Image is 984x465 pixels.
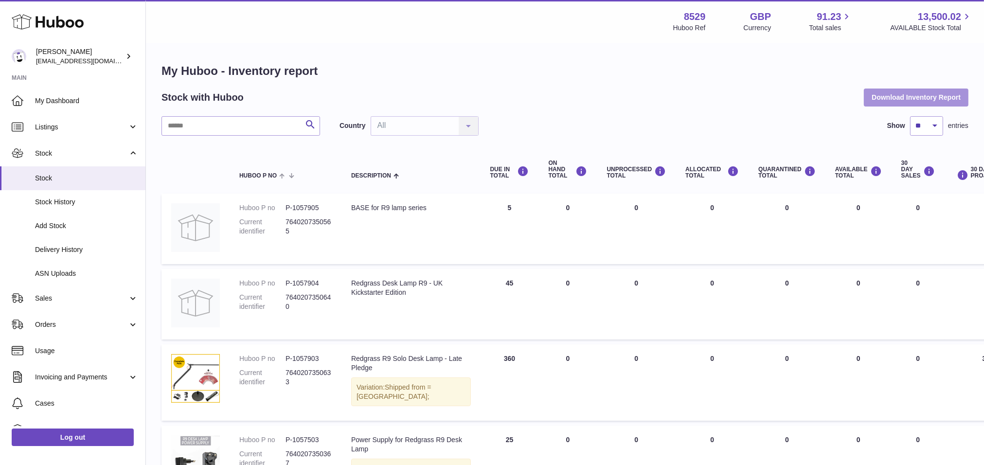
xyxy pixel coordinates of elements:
[340,121,366,130] label: Country
[239,368,286,387] dt: Current identifier
[809,10,852,33] a: 91.23 Total sales
[825,344,892,421] td: 0
[351,203,471,213] div: BASE for R9 lamp series
[758,166,816,179] div: QUARANTINED Total
[171,354,220,403] img: product image
[887,121,905,130] label: Show
[35,320,128,329] span: Orders
[597,269,676,340] td: 0
[481,194,539,264] td: 5
[12,429,134,446] a: Log out
[35,269,138,278] span: ASN Uploads
[286,279,332,288] dd: P-1057904
[864,89,968,106] button: Download Inventory Report
[785,436,789,444] span: 0
[239,203,286,213] dt: Huboo P no
[239,354,286,363] dt: Huboo P no
[785,355,789,362] span: 0
[892,344,945,421] td: 0
[539,344,597,421] td: 0
[239,217,286,236] dt: Current identifier
[892,194,945,264] td: 0
[817,10,841,23] span: 91.23
[825,269,892,340] td: 0
[35,96,138,106] span: My Dashboard
[35,221,138,231] span: Add Stock
[351,377,471,407] div: Variation:
[35,346,138,356] span: Usage
[171,203,220,252] img: product image
[239,173,277,179] span: Huboo P no
[918,10,961,23] span: 13,500.02
[785,204,789,212] span: 0
[597,344,676,421] td: 0
[750,10,771,23] strong: GBP
[161,91,244,104] h2: Stock with Huboo
[35,294,128,303] span: Sales
[351,354,471,373] div: Redgrass R9 Solo Desk Lamp - Late Pledge
[676,344,749,421] td: 0
[684,10,706,23] strong: 8529
[357,383,431,400] span: Shipped from = [GEOGRAPHIC_DATA];
[481,344,539,421] td: 360
[35,399,138,408] span: Cases
[35,245,138,254] span: Delivery History
[539,194,597,264] td: 0
[35,149,128,158] span: Stock
[35,174,138,183] span: Stock
[825,194,892,264] td: 0
[351,279,471,297] div: Redgrass Desk Lamp R9 - UK Kickstarter Edition
[892,269,945,340] td: 0
[161,63,968,79] h1: My Huboo - Inventory report
[785,279,789,287] span: 0
[351,173,391,179] span: Description
[481,269,539,340] td: 45
[835,166,882,179] div: AVAILABLE Total
[673,23,706,33] div: Huboo Ref
[351,435,471,454] div: Power Supply for Redgrass R9 Desk Lamp
[890,23,972,33] span: AVAILABLE Stock Total
[901,160,935,179] div: 30 DAY SALES
[35,425,138,434] span: Channels
[286,354,332,363] dd: P-1057903
[286,435,332,445] dd: P-1057503
[490,166,529,179] div: DUE IN TOTAL
[286,203,332,213] dd: P-1057905
[36,47,124,66] div: [PERSON_NAME]
[597,194,676,264] td: 0
[239,279,286,288] dt: Huboo P no
[607,166,666,179] div: UNPROCESSED Total
[239,293,286,311] dt: Current identifier
[35,373,128,382] span: Invoicing and Payments
[239,435,286,445] dt: Huboo P no
[171,279,220,327] img: product image
[35,197,138,207] span: Stock History
[676,269,749,340] td: 0
[12,49,26,64] img: admin@redgrass.ch
[35,123,128,132] span: Listings
[286,217,332,236] dd: 7640207350565
[539,269,597,340] td: 0
[286,368,332,387] dd: 7640207350633
[890,10,972,33] a: 13,500.02 AVAILABLE Stock Total
[744,23,771,33] div: Currency
[36,57,143,65] span: [EMAIL_ADDRESS][DOMAIN_NAME]
[676,194,749,264] td: 0
[948,121,968,130] span: entries
[809,23,852,33] span: Total sales
[286,293,332,311] dd: 7640207350640
[549,160,588,179] div: ON HAND Total
[685,166,739,179] div: ALLOCATED Total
